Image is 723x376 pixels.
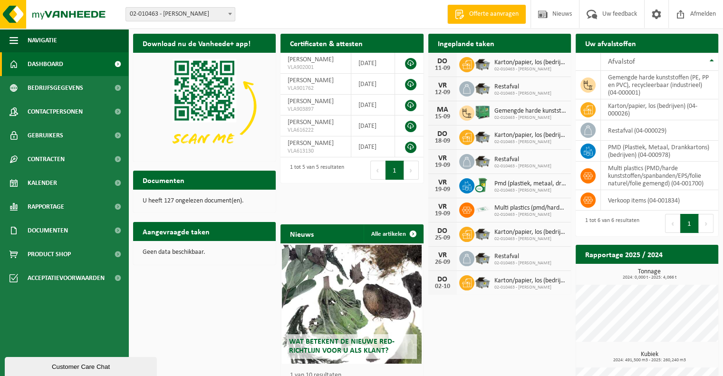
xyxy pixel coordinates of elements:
span: [PERSON_NAME] [288,140,334,147]
span: Karton/papier, los (bedrijven) [494,59,566,67]
a: Offerte aanvragen [447,5,526,24]
div: MA [433,106,452,114]
h2: Download nu de Vanheede+ app! [133,34,260,52]
span: 02-010463 - DE MULDER - GAVERE [126,8,235,21]
div: VR [433,203,452,211]
h2: Certificaten & attesten [280,34,372,52]
div: 15-09 [433,114,452,120]
span: 02-010463 - [PERSON_NAME] [494,164,551,169]
span: Wat betekent de nieuwe RED-richtlijn voor u als klant? [289,338,395,355]
span: [PERSON_NAME] [288,119,334,126]
img: LP-SK-00500-LPE-16 [474,201,491,217]
span: 2024: 0,000 t - 2025: 4,066 t [580,275,718,280]
div: 19-09 [433,186,452,193]
span: VLA613130 [288,147,343,155]
img: WB-5000-GAL-GY-01 [474,153,491,169]
img: PB-HB-1400-HPE-GN-01 [474,104,491,120]
div: VR [433,154,452,162]
button: Previous [665,214,680,233]
span: Product Shop [28,242,71,266]
span: 02-010463 - [PERSON_NAME] [494,91,551,96]
button: Previous [370,161,386,180]
span: [PERSON_NAME] [288,77,334,84]
img: WB-5000-GAL-GY-01 [474,128,491,145]
span: Offerte aanvragen [467,10,521,19]
span: VLA902001 [288,64,343,71]
button: 1 [680,214,699,233]
span: Kalender [28,171,57,195]
div: DO [433,276,452,283]
span: Acceptatievoorwaarden [28,266,105,290]
div: DO [433,227,452,235]
span: 02-010463 - [PERSON_NAME] [494,260,551,266]
div: 12-09 [433,89,452,96]
h2: Uw afvalstoffen [576,34,646,52]
div: 19-09 [433,211,452,217]
h2: Aangevraagde taken [133,222,219,241]
span: VLA903897 [288,106,343,113]
td: PMD (Plastiek, Metaal, Drankkartons) (bedrijven) (04-000978) [601,141,718,162]
span: 02-010463 - DE MULDER - GAVERE [125,7,235,21]
h3: Kubiek [580,351,718,363]
div: 02-10 [433,283,452,290]
span: Dashboard [28,52,63,76]
h2: Nieuws [280,224,323,243]
span: Contactpersonen [28,100,83,124]
span: 02-010463 - [PERSON_NAME] [494,139,566,145]
span: Karton/papier, los (bedrijven) [494,277,566,285]
span: [PERSON_NAME] [288,56,334,63]
span: 02-010463 - [PERSON_NAME] [494,115,566,121]
button: 1 [386,161,404,180]
img: WB-5000-GAL-GY-01 [474,225,491,241]
img: WB-5000-GAL-GY-01 [474,274,491,290]
td: [DATE] [351,116,395,136]
a: Alle artikelen [364,224,423,243]
span: VLA901762 [288,85,343,92]
span: 02-010463 - [PERSON_NAME] [494,67,566,72]
span: Multi plastics (pmd/harde kunststoffen/spanbanden/eps/folie naturel/folie gemeng... [494,204,566,212]
div: 26-09 [433,259,452,266]
a: Wat betekent de nieuwe RED-richtlijn voor u als klant? [282,245,422,364]
button: Next [404,161,419,180]
span: Karton/papier, los (bedrijven) [494,132,566,139]
span: Navigatie [28,29,57,52]
td: [DATE] [351,95,395,116]
a: Bekijk rapportage [647,263,717,282]
span: Restafval [494,253,551,260]
div: 18-09 [433,138,452,145]
h2: Rapportage 2025 / 2024 [576,245,672,263]
iframe: chat widget [5,355,159,376]
p: Geen data beschikbaar. [143,249,266,256]
div: VR [433,179,452,186]
span: Afvalstof [608,58,635,66]
div: VR [433,251,452,259]
td: verkoop items (04-001834) [601,190,718,211]
button: Next [699,214,713,233]
div: DO [433,58,452,65]
span: 2024: 491,500 m3 - 2025: 260,240 m3 [580,358,718,363]
div: DO [433,130,452,138]
p: U heeft 127 ongelezen document(en). [143,198,266,204]
td: gemengde harde kunststoffen (PE, PP en PVC), recycleerbaar (industrieel) (04-000001) [601,71,718,99]
span: Restafval [494,83,551,91]
span: Documenten [28,219,68,242]
span: Bedrijfsgegevens [28,76,83,100]
span: Pmd (plastiek, metaal, drankkartons) (bedrijven) [494,180,566,188]
span: Gebruikers [28,124,63,147]
span: 02-010463 - [PERSON_NAME] [494,236,566,242]
span: [PERSON_NAME] [288,98,334,105]
h2: Documenten [133,171,194,189]
span: Karton/papier, los (bedrijven) [494,229,566,236]
img: WB-5000-GAL-GY-01 [474,250,491,266]
span: Rapportage [28,195,64,219]
img: WB-5000-GAL-GY-01 [474,56,491,72]
span: Restafval [494,156,551,164]
div: VR [433,82,452,89]
td: restafval (04-000029) [601,120,718,141]
img: WB-0240-CU [474,177,491,193]
div: 1 tot 5 van 5 resultaten [285,160,344,181]
span: Contracten [28,147,65,171]
td: [DATE] [351,136,395,157]
span: 02-010463 - [PERSON_NAME] [494,285,566,290]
